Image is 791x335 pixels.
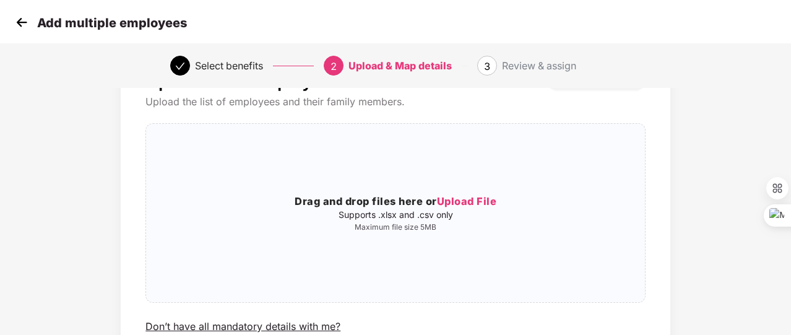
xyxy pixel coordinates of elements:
[146,194,645,210] h3: Drag and drop files here or
[195,56,263,76] div: Select benefits
[437,195,497,207] span: Upload File
[484,60,490,72] span: 3
[331,60,337,72] span: 2
[146,222,645,232] p: Maximum file size 5MB
[502,56,576,76] div: Review & assign
[146,124,645,302] span: Drag and drop files here orUpload FileSupports .xlsx and .csv onlyMaximum file size 5MB
[175,61,185,71] span: check
[12,13,31,32] img: svg+xml;base64,PHN2ZyB4bWxucz0iaHR0cDovL3d3dy53My5vcmcvMjAwMC9zdmciIHdpZHRoPSIzMCIgaGVpZ2h0PSIzMC...
[145,320,340,333] div: Don’t have all mandatory details with me?
[37,15,187,30] p: Add multiple employees
[145,95,646,108] div: Upload the list of employees and their family members.
[146,210,645,220] p: Supports .xlsx and .csv only
[348,56,452,76] div: Upload & Map details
